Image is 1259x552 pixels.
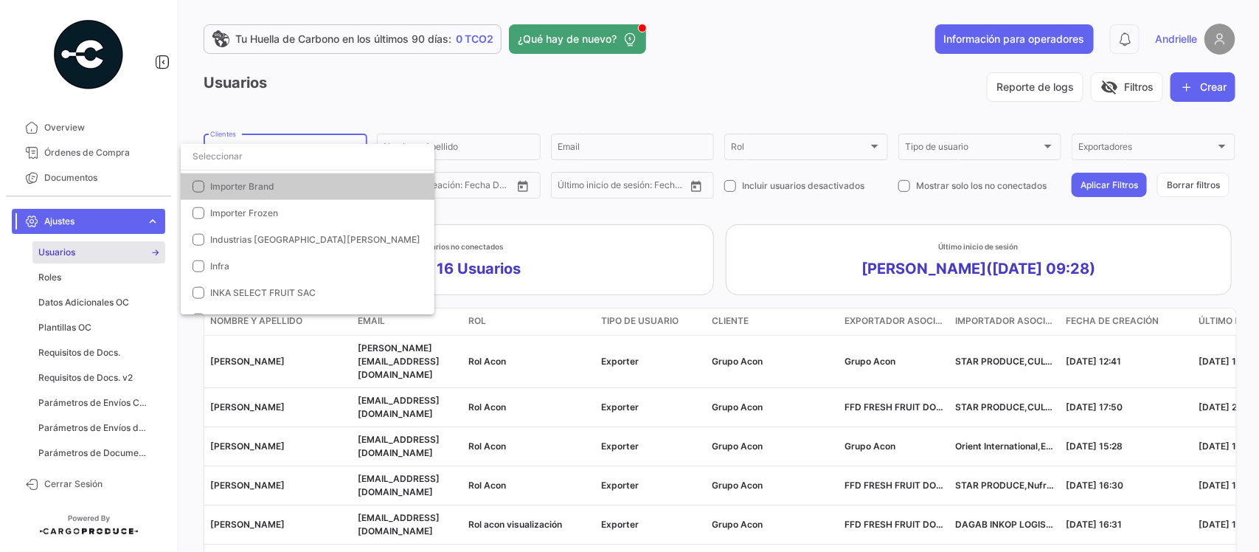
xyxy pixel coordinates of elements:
[210,207,278,218] span: Importer Frozen
[181,143,434,170] input: dropdown search
[210,234,420,245] span: Industrias [GEOGRAPHIC_DATA][PERSON_NAME]
[210,261,229,272] span: Infra
[210,287,316,298] span: INKA SELECT FRUIT SAC
[210,181,274,192] span: Importer Brand
[210,314,262,325] span: Innokas LTD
